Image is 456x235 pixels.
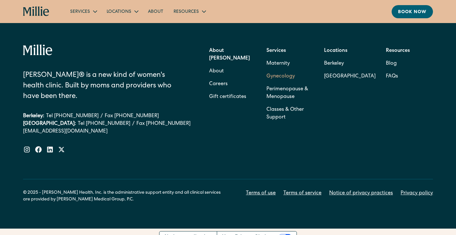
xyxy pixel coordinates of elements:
a: Tel [PHONE_NUMBER] [46,112,99,120]
strong: About [PERSON_NAME] [209,48,250,61]
div: Resources [174,9,199,15]
a: Blog [386,57,397,70]
a: FAQs [386,70,398,83]
strong: Resources [386,48,410,53]
a: Gift certificates [209,91,246,103]
a: Gynecology [266,70,295,83]
a: Book now [392,5,433,18]
a: Fax [PHONE_NUMBER] [105,112,159,120]
strong: Locations [324,48,347,53]
div: Book now [398,9,427,16]
a: Notice of privacy practices [329,190,393,197]
a: [GEOGRAPHIC_DATA] [324,70,376,83]
div: Resources [168,6,210,17]
div: / [101,112,103,120]
a: Tel [PHONE_NUMBER] [78,120,130,128]
div: Services [65,6,102,17]
div: Locations [107,9,131,15]
a: Careers [209,78,228,91]
a: Classes & Other Support [266,103,313,124]
a: Berkeley [324,57,376,70]
div: Locations [102,6,143,17]
div: © 2025 - [PERSON_NAME] Health, Inc. is the administrative support entity and all clinical service... [23,190,228,203]
a: Maternity [266,57,290,70]
a: home [23,6,50,17]
div: [GEOGRAPHIC_DATA]: [23,120,76,128]
a: [EMAIL_ADDRESS][DOMAIN_NAME] [23,128,191,135]
a: Perimenopause & Menopause [266,83,313,103]
div: / [132,120,134,128]
a: Terms of service [283,190,322,197]
div: [PERSON_NAME]® is a new kind of women's health clinic. Built by moms and providers who have been ... [23,70,174,102]
strong: Services [266,48,286,53]
div: Services [70,9,90,15]
a: Terms of use [246,190,276,197]
a: Privacy policy [401,190,433,197]
div: Berkeley: [23,112,44,120]
a: About [209,65,224,78]
a: About [143,6,168,17]
a: Fax [PHONE_NUMBER] [136,120,191,128]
